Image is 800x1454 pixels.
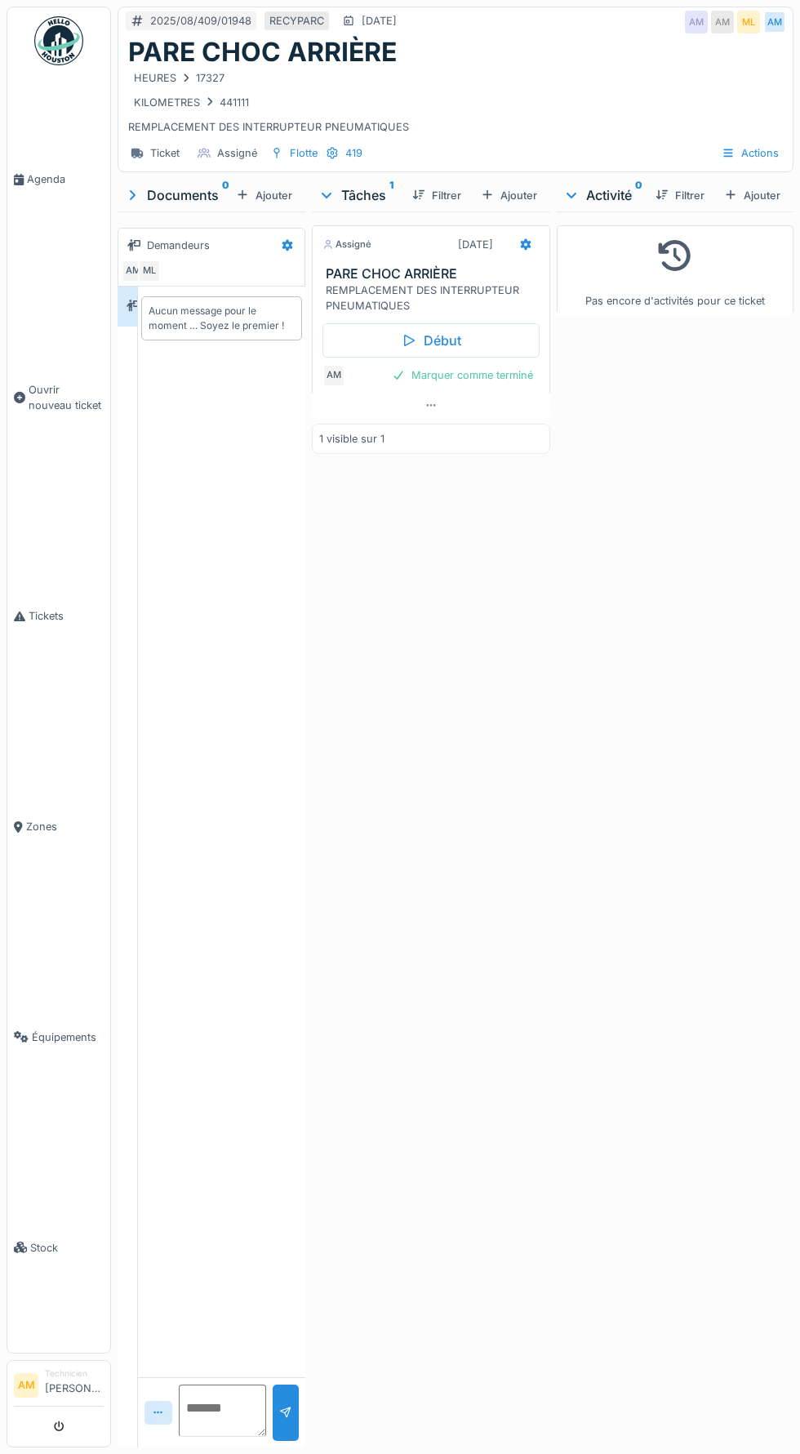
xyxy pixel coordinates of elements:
[29,608,104,624] span: Tickets
[718,185,787,207] div: Ajouter
[763,11,786,33] div: AM
[222,185,229,205] sup: 0
[567,233,783,309] div: Pas encore d'activités pour ce ticket
[563,185,642,205] div: Activité
[385,364,540,386] div: Marquer comme terminé
[389,185,393,205] sup: 1
[7,74,110,285] a: Agenda
[45,1367,104,1380] div: Technicien
[474,185,544,207] div: Ajouter
[32,1029,104,1045] span: Équipements
[362,13,397,29] div: [DATE]
[406,185,468,207] div: Filtrer
[635,185,642,205] sup: 0
[7,511,110,722] a: Tickets
[34,16,83,65] img: Badge_color-CXgf-gQk.svg
[458,237,493,252] div: [DATE]
[14,1367,104,1407] a: AM Technicien[PERSON_NAME]
[229,185,299,207] div: Ajouter
[128,37,397,68] h1: PARE CHOC ARRIÈRE
[685,11,708,33] div: AM
[128,68,783,135] div: REMPLACEMENT DES INTERRUPTEUR PNEUMATIQUES
[149,304,295,333] div: Aucun message pour le moment … Soyez le premier !
[322,364,345,387] div: AM
[30,1240,104,1256] span: Stock
[124,185,229,205] div: Documents
[26,819,104,834] span: Zones
[711,11,734,33] div: AM
[147,238,210,253] div: Demandeurs
[138,260,161,282] div: ML
[27,171,104,187] span: Agenda
[649,185,711,207] div: Filtrer
[714,141,786,165] div: Actions
[217,145,257,161] div: Assigné
[7,722,110,932] a: Zones
[318,185,399,205] div: Tâches
[322,323,540,358] div: Début
[7,1142,110,1353] a: Stock
[7,932,110,1143] a: Équipements
[29,382,104,413] span: Ouvrir nouveau ticket
[134,95,249,110] div: KILOMETRES 441111
[290,145,318,161] div: Flotte
[737,11,760,33] div: ML
[322,238,371,251] div: Assigné
[122,260,144,282] div: AM
[345,145,362,161] div: 419
[7,285,110,511] a: Ouvrir nouveau ticket
[319,431,384,447] div: 1 visible sur 1
[14,1373,38,1398] li: AM
[326,282,543,313] div: REMPLACEMENT DES INTERRUPTEUR PNEUMATIQUES
[326,266,543,282] h3: PARE CHOC ARRIÈRE
[45,1367,104,1403] li: [PERSON_NAME]
[269,13,324,29] div: RECYPARC
[150,13,251,29] div: 2025/08/409/01948
[150,145,180,161] div: Ticket
[134,70,224,86] div: HEURES 17327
